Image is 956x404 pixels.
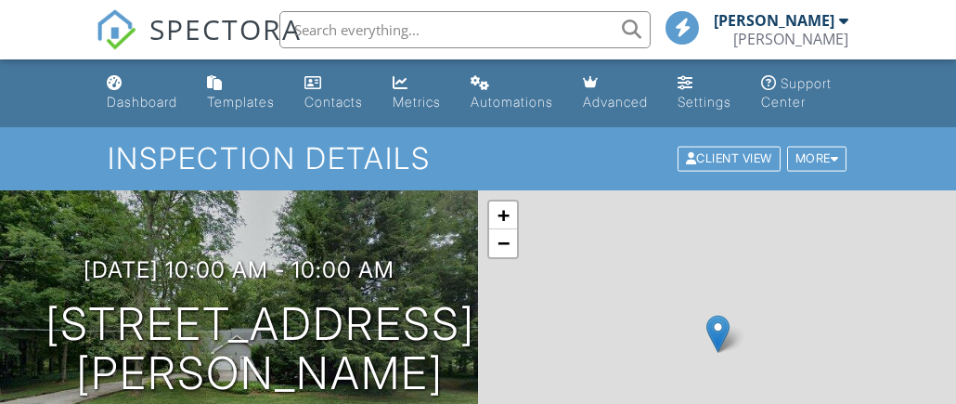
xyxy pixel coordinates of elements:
a: Contacts [297,67,370,120]
div: Support Center [761,75,832,110]
div: Templates [207,94,275,110]
h3: [DATE] 10:00 am - 10:00 am [84,257,394,282]
div: Contacts [304,94,363,110]
a: Metrics [385,67,448,120]
a: Templates [200,67,282,120]
img: Marker [706,315,730,353]
div: Settings [678,94,731,110]
a: Settings [670,67,739,120]
a: Zoom out [489,229,517,257]
a: Zoom in [489,202,517,229]
div: Client View [678,147,781,172]
input: Search everything... [279,11,651,48]
div: Dashboard [107,94,177,110]
div: Metrics [393,94,441,110]
div: Advanced [583,94,648,110]
a: Client View [676,150,785,164]
div: Gary Glenn [733,30,848,48]
a: Advanced [575,67,655,120]
span: − [497,231,510,254]
div: [PERSON_NAME] [714,11,834,30]
a: Automations (Basic) [463,67,561,120]
img: The Best Home Inspection Software - Spectora [96,9,136,50]
h1: Inspection Details [108,142,848,175]
a: Support Center [754,67,857,120]
div: Automations [471,94,553,110]
span: SPECTORA [149,9,302,48]
div: More [787,147,847,172]
a: SPECTORA [96,25,302,64]
span: + [497,203,510,227]
a: Dashboard [99,67,185,120]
